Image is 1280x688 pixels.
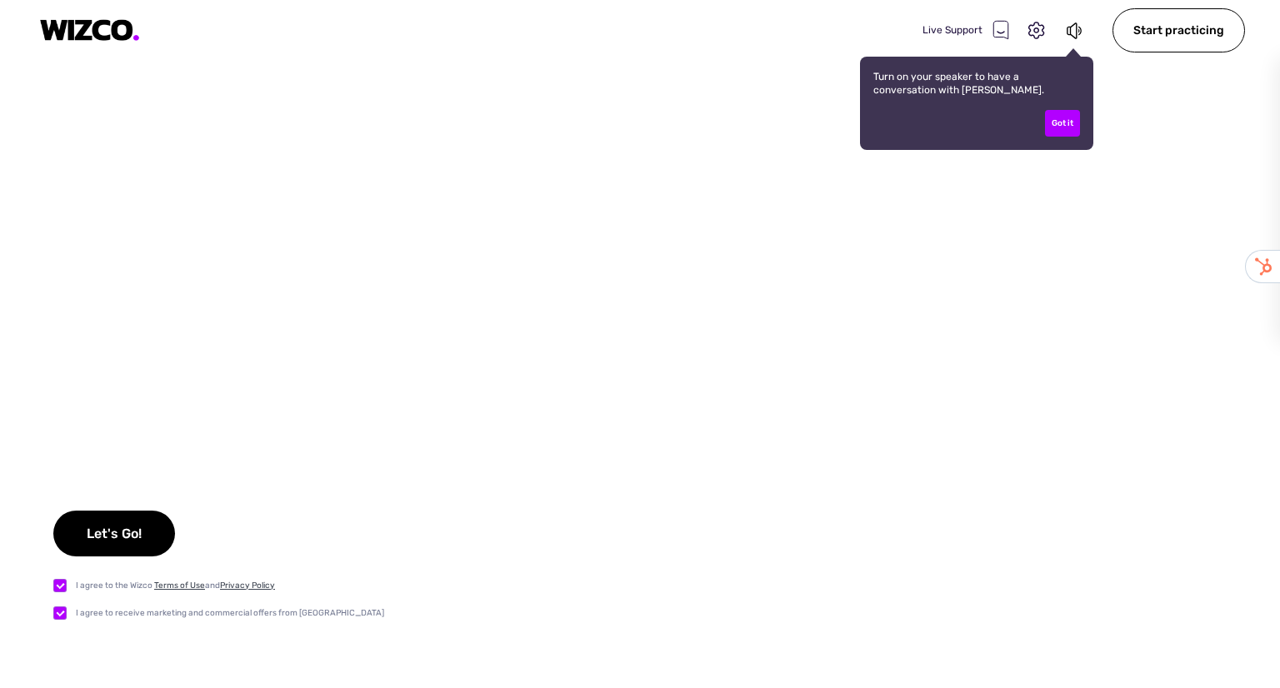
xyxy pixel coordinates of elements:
a: Privacy Policy [220,581,275,591]
a: Terms of Use [154,581,205,591]
div: I agree to the Wizco and [76,579,275,592]
div: Live Support [922,20,1009,40]
div: Turn on your speaker to have a conversation with [PERSON_NAME]. [860,57,1093,150]
div: Got it [1045,110,1080,137]
img: logo [40,19,140,42]
div: Let's Go! [53,511,175,556]
div: I agree to receive marketing and commercial offers from [GEOGRAPHIC_DATA] [76,606,384,620]
div: Start practicing [1112,8,1245,52]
